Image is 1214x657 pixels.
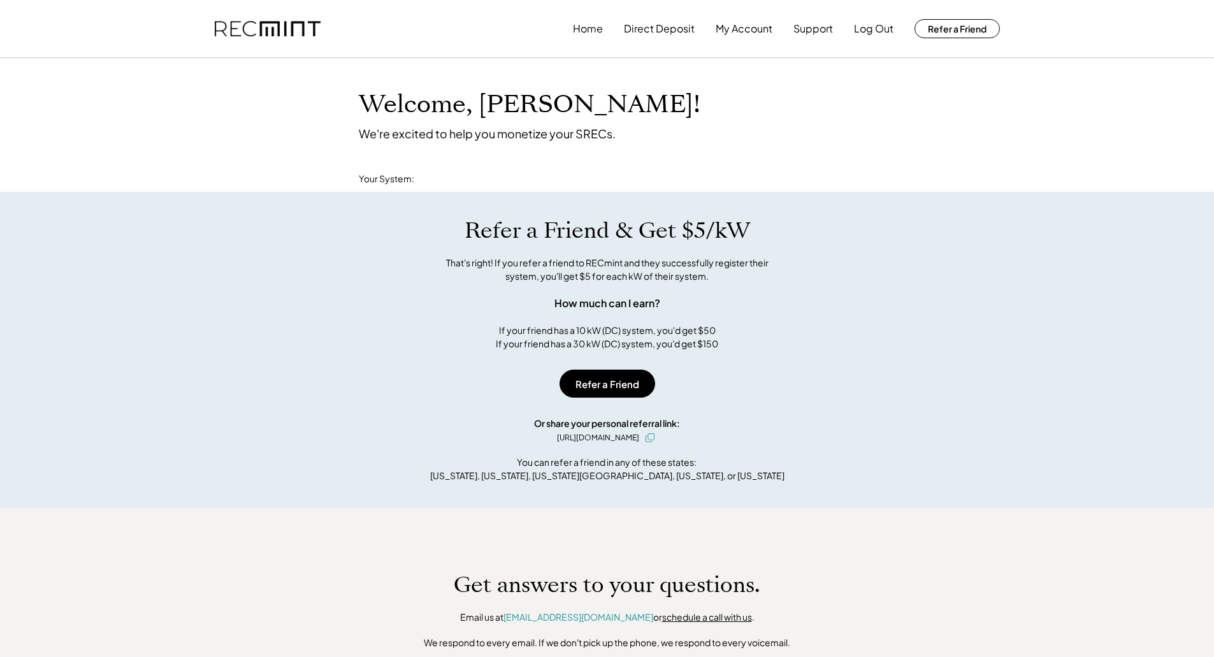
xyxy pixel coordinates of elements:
[454,572,760,598] h1: Get answers to your questions.
[359,173,414,185] div: Your System:
[914,19,1000,38] button: Refer a Friend
[424,637,790,649] div: We respond to every email. If we don't pick up the phone, we respond to every voicemail.
[793,16,833,41] button: Support
[642,430,658,445] button: click to copy
[465,217,750,244] h1: Refer a Friend & Get $5/kW
[359,126,616,141] div: We're excited to help you monetize your SRECs.
[359,90,700,120] h1: Welcome, [PERSON_NAME]!
[557,432,639,444] div: [URL][DOMAIN_NAME]
[460,611,755,624] div: Email us at or .
[503,611,653,623] a: [EMAIL_ADDRESS][DOMAIN_NAME]
[215,21,321,37] img: recmint-logotype%403x.png
[624,16,695,41] button: Direct Deposit
[554,296,660,311] div: How much can I earn?
[534,417,680,430] div: Or share your personal referral link:
[430,456,784,482] div: You can refer a friend in any of these states: [US_STATE], [US_STATE], [US_STATE][GEOGRAPHIC_DATA...
[432,256,783,283] div: That's right! If you refer a friend to RECmint and they successfully register their system, you'l...
[496,324,718,350] div: If your friend has a 10 kW (DC) system, you'd get $50 If your friend has a 30 kW (DC) system, you...
[573,16,603,41] button: Home
[716,16,772,41] button: My Account
[662,611,752,623] a: schedule a call with us
[560,370,655,398] button: Refer a Friend
[854,16,893,41] button: Log Out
